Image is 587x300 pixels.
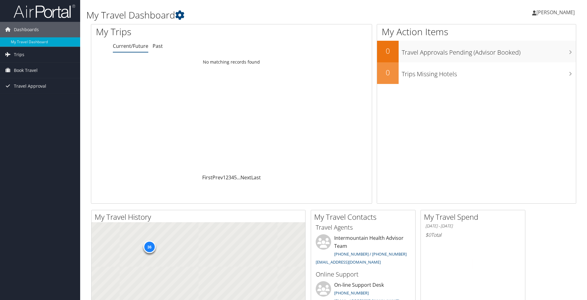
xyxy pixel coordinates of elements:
[377,67,399,78] h2: 0
[251,174,261,181] a: Last
[113,43,148,49] a: Current/Future
[424,212,525,222] h2: My Travel Spend
[153,43,163,49] a: Past
[212,174,223,181] a: Prev
[334,290,369,296] a: [PHONE_NUMBER]
[86,9,416,22] h1: My Travel Dashboard
[14,63,38,78] span: Book Travel
[237,174,240,181] span: …
[532,3,581,22] a: [PERSON_NAME]
[240,174,251,181] a: Next
[14,4,75,19] img: airportal-logo.png
[14,78,46,94] span: Travel Approval
[316,223,411,232] h3: Travel Agents
[313,234,414,267] li: Intermountain Health Advisor Team
[91,56,372,68] td: No matching records found
[96,25,250,38] h1: My Trips
[334,251,407,257] a: [PHONE_NUMBER] / [PHONE_NUMBER]
[425,223,520,229] h6: [DATE] - [DATE]
[316,259,381,265] a: [EMAIL_ADDRESS][DOMAIN_NAME]
[226,174,228,181] a: 2
[377,41,576,62] a: 0Travel Approvals Pending (Advisor Booked)
[95,212,305,222] h2: My Travel History
[425,231,431,238] span: $0
[228,174,231,181] a: 3
[202,174,212,181] a: First
[316,270,411,279] h3: Online Support
[536,9,575,16] span: [PERSON_NAME]
[143,241,155,253] div: 36
[402,67,576,78] h3: Trips Missing Hotels
[314,212,415,222] h2: My Travel Contacts
[14,47,24,62] span: Trips
[402,45,576,57] h3: Travel Approvals Pending (Advisor Booked)
[231,174,234,181] a: 4
[223,174,226,181] a: 1
[377,25,576,38] h1: My Action Items
[377,62,576,84] a: 0Trips Missing Hotels
[425,231,520,238] h6: Total
[14,22,39,37] span: Dashboards
[377,46,399,56] h2: 0
[234,174,237,181] a: 5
